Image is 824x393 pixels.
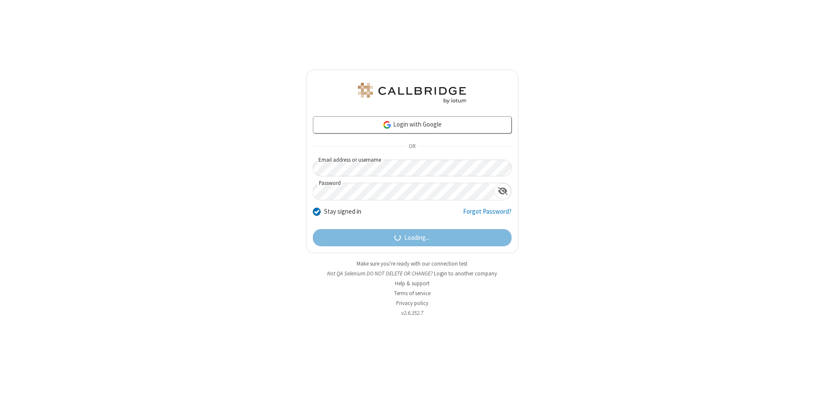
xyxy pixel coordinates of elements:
input: Email address or username [313,160,512,176]
label: Stay signed in [324,207,361,217]
span: Loading... [404,233,430,243]
img: QA Selenium DO NOT DELETE OR CHANGE [356,83,468,103]
a: Privacy policy [396,299,428,307]
div: Show password [494,183,511,199]
button: Loading... [313,229,512,246]
span: OR [405,141,419,153]
li: v2.6.352.7 [306,309,518,317]
button: Login to another company [434,269,497,278]
a: Terms of service [394,290,430,297]
a: Help & support [395,280,430,287]
a: Make sure you're ready with our connection test [357,260,467,267]
li: Not QA Selenium DO NOT DELETE OR CHANGE? [306,269,518,278]
a: Forgot Password? [463,207,512,223]
input: Password [313,183,494,200]
a: Login with Google [313,116,512,133]
img: google-icon.png [382,120,392,130]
